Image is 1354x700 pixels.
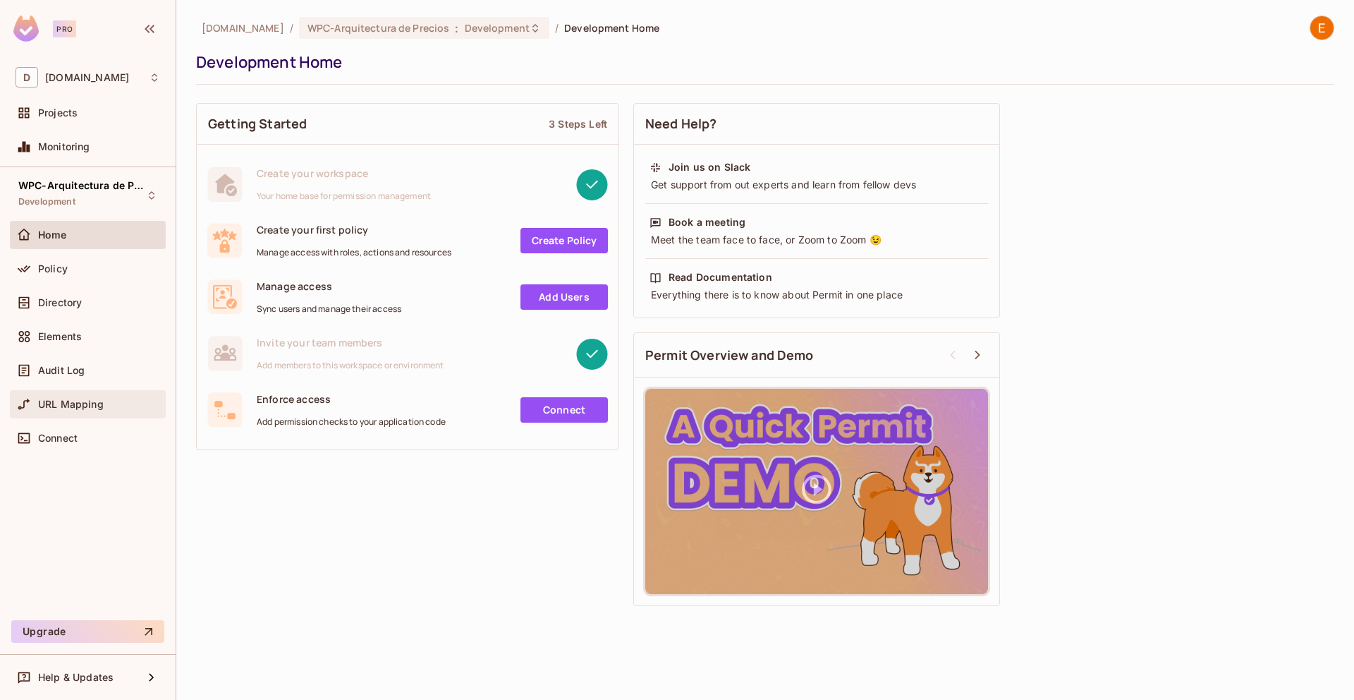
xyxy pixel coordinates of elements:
span: Invite your team members [257,336,444,349]
div: Get support from out experts and learn from fellow devs [649,178,984,192]
button: Upgrade [11,620,164,643]
span: Manage access with roles, actions and resources [257,247,451,258]
span: Development [18,196,75,207]
span: : [454,23,459,34]
a: Create Policy [520,228,608,253]
span: Manage access [257,279,401,293]
div: Development Home [196,52,1327,73]
a: Add Users [520,284,608,310]
span: D [16,67,38,87]
span: Your home base for permission management [257,191,431,202]
span: Getting Started [208,115,307,133]
span: Directory [38,297,82,308]
span: Home [38,229,67,241]
span: Audit Log [38,365,85,376]
div: Pro [53,20,76,37]
span: Add members to this workspace or environment [257,360,444,371]
div: Join us on Slack [669,160,750,174]
span: the active workspace [202,21,284,35]
span: URL Mapping [38,399,104,410]
span: Permit Overview and Demo [645,346,814,364]
span: Projects [38,107,78,119]
div: Everything there is to know about Permit in one place [649,288,984,302]
span: Help & Updates [38,672,114,683]
div: Read Documentation [669,270,772,284]
span: Enforce access [257,392,446,406]
span: Monitoring [38,141,90,152]
span: Elements [38,331,82,342]
li: / [290,21,293,35]
span: Create your first policy [257,223,451,236]
span: WPC-Arquitectura de Precios [18,180,145,191]
img: SReyMgAAAABJRU5ErkJggg== [13,16,39,42]
a: Connect [520,397,608,423]
li: / [555,21,559,35]
span: Sync users and manage their access [257,303,401,315]
div: Meet the team face to face, or Zoom to Zoom 😉 [649,233,984,247]
span: Connect [38,433,78,444]
img: ERVING URIEL CASTILLO RAMOS [1310,16,1334,40]
span: Policy [38,263,68,274]
span: Workspace: deacero.com [45,72,129,83]
span: Add permission checks to your application code [257,416,446,428]
div: Book a meeting [669,215,745,229]
span: WPC-Arquitectura de Precios [307,21,450,35]
span: Need Help? [645,115,717,133]
div: 3 Steps Left [549,117,607,131]
span: Development Home [564,21,659,35]
span: Development [465,21,530,35]
span: Create your workspace [257,167,431,180]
